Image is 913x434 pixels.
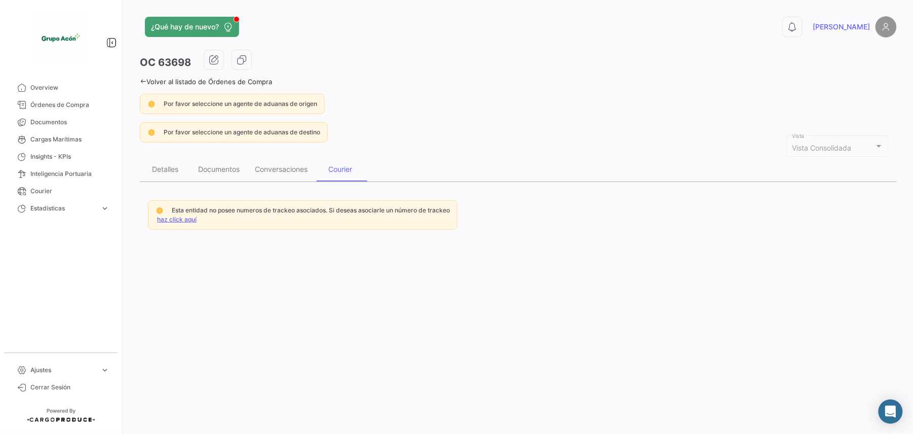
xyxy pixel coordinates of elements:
[30,152,109,161] span: Insights - KPIs
[140,55,191,69] h3: OC 63698
[100,204,109,213] span: expand_more
[140,78,272,86] a: Volver al listado de Órdenes de Compra
[792,143,852,152] mat-select-trigger: Vista Consolidada
[30,383,109,392] span: Cerrar Sesión
[30,118,109,127] span: Documentos
[30,135,109,144] span: Cargas Marítimas
[30,83,109,92] span: Overview
[8,148,113,165] a: Insights - KPIs
[8,183,113,200] a: Courier
[198,165,240,173] div: Documentos
[35,12,86,63] img: 1f3d66c5-6a2d-4a07-a58d-3a8e9bbc88ff.jpeg
[100,366,109,375] span: expand_more
[30,187,109,196] span: Courier
[145,17,239,37] button: ¿Qué hay de nuevo?
[30,100,109,110] span: Órdenes de Compra
[8,131,113,148] a: Cargas Marítimas
[813,22,870,32] span: [PERSON_NAME]
[30,204,96,213] span: Estadísticas
[255,165,308,173] div: Conversaciones
[8,79,113,96] a: Overview
[329,165,353,173] div: Courier
[8,114,113,131] a: Documentos
[30,169,109,178] span: Inteligencia Portuaria
[172,206,450,214] span: Esta entidad no posee numeros de trackeo asociados. Si deseas asociarle un número de trackeo
[151,22,219,32] span: ¿Qué hay de nuevo?
[8,96,113,114] a: Órdenes de Compra
[8,165,113,183] a: Inteligencia Portuaria
[30,366,96,375] span: Ajustes
[152,165,178,173] div: Detalles
[876,16,897,38] img: placeholder-user.png
[164,128,320,136] span: Por favor seleccione un agente de aduanas de destino
[164,100,317,107] span: Por favor seleccione un agente de aduanas de origen
[157,215,197,223] a: haz click aquí
[879,400,903,424] div: Abrir Intercom Messenger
